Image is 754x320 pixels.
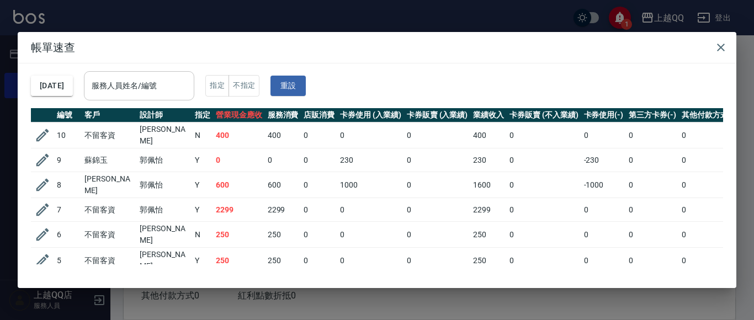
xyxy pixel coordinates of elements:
[470,198,507,222] td: 2299
[626,248,679,274] td: 0
[337,108,404,122] th: 卡券使用 (入業績)
[507,172,581,198] td: 0
[213,198,265,222] td: 2299
[82,222,137,248] td: 不留客資
[404,198,471,222] td: 0
[626,172,679,198] td: 0
[213,122,265,148] td: 400
[192,222,213,248] td: N
[54,222,82,248] td: 6
[192,248,213,274] td: Y
[337,172,404,198] td: 1000
[137,222,192,248] td: [PERSON_NAME]
[137,122,192,148] td: [PERSON_NAME]
[82,148,137,172] td: 蘇錦玉
[301,248,337,274] td: 0
[337,222,404,248] td: 0
[470,148,507,172] td: 230
[626,122,679,148] td: 0
[213,172,265,198] td: 600
[626,222,679,248] td: 0
[192,148,213,172] td: Y
[404,122,471,148] td: 0
[265,148,301,172] td: 0
[470,122,507,148] td: 400
[137,108,192,122] th: 設計師
[265,222,301,248] td: 250
[507,222,581,248] td: 0
[679,248,740,274] td: 0
[265,248,301,274] td: 250
[213,108,265,122] th: 營業現金應收
[54,248,82,274] td: 5
[337,248,404,274] td: 0
[679,222,740,248] td: 0
[301,222,337,248] td: 0
[192,122,213,148] td: N
[507,148,581,172] td: 0
[581,148,626,172] td: -230
[679,148,740,172] td: 0
[301,108,337,122] th: 店販消費
[301,148,337,172] td: 0
[337,148,404,172] td: 230
[581,222,626,248] td: 0
[626,108,679,122] th: 第三方卡券(-)
[54,198,82,222] td: 7
[137,248,192,274] td: [PERSON_NAME]
[507,198,581,222] td: 0
[213,222,265,248] td: 250
[679,108,740,122] th: 其他付款方式(-)
[581,248,626,274] td: 0
[18,32,736,63] h2: 帳單速查
[301,172,337,198] td: 0
[213,148,265,172] td: 0
[265,108,301,122] th: 服務消費
[213,248,265,274] td: 250
[192,198,213,222] td: Y
[581,198,626,222] td: 0
[470,108,507,122] th: 業績收入
[507,108,581,122] th: 卡券販賣 (不入業績)
[507,122,581,148] td: 0
[82,122,137,148] td: 不留客資
[270,76,306,96] button: 重設
[137,148,192,172] td: 郭佩怡
[507,248,581,274] td: 0
[626,148,679,172] td: 0
[470,172,507,198] td: 1600
[229,75,259,97] button: 不指定
[337,198,404,222] td: 0
[137,172,192,198] td: 郭佩怡
[265,122,301,148] td: 400
[54,122,82,148] td: 10
[54,108,82,122] th: 編號
[82,198,137,222] td: 不留客資
[31,76,73,96] button: [DATE]
[337,122,404,148] td: 0
[265,198,301,222] td: 2299
[679,198,740,222] td: 0
[265,172,301,198] td: 600
[404,222,471,248] td: 0
[301,122,337,148] td: 0
[82,248,137,274] td: 不留客資
[137,198,192,222] td: 郭佩怡
[54,148,82,172] td: 9
[404,148,471,172] td: 0
[192,108,213,122] th: 指定
[626,198,679,222] td: 0
[470,222,507,248] td: 250
[205,75,229,97] button: 指定
[404,172,471,198] td: 0
[82,172,137,198] td: [PERSON_NAME]
[581,172,626,198] td: -1000
[679,122,740,148] td: 0
[404,248,471,274] td: 0
[301,198,337,222] td: 0
[581,122,626,148] td: 0
[470,248,507,274] td: 250
[581,108,626,122] th: 卡券使用(-)
[82,108,137,122] th: 客戶
[404,108,471,122] th: 卡券販賣 (入業績)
